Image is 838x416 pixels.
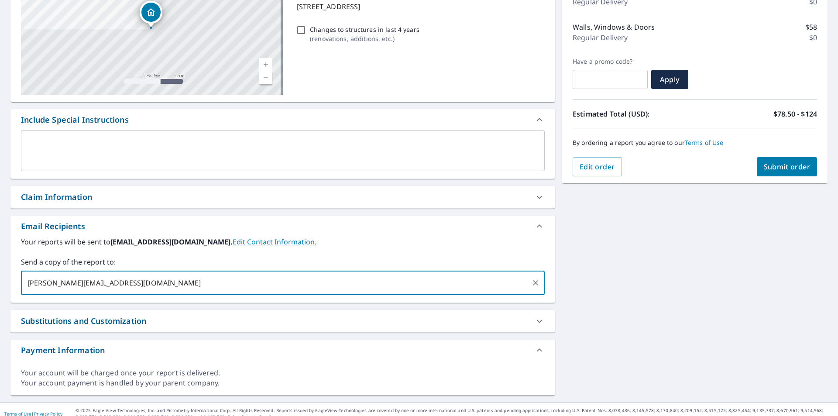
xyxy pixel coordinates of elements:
[10,340,555,361] div: Payment Information
[805,22,817,32] p: $58
[573,32,628,43] p: Regular Delivery
[310,34,419,43] p: ( renovations, additions, etc. )
[233,237,316,247] a: EditContactInfo
[529,277,542,289] button: Clear
[10,310,555,332] div: Substitutions and Customization
[21,237,545,247] label: Your reports will be sent to
[573,109,695,119] p: Estimated Total (USD):
[21,191,92,203] div: Claim Information
[573,58,648,65] label: Have a promo code?
[764,162,811,172] span: Submit order
[21,378,545,388] div: Your account payment is handled by your parent company.
[573,157,622,176] button: Edit order
[573,22,655,32] p: Walls, Windows & Doors
[21,257,545,267] label: Send a copy of the report to:
[259,71,272,84] a: Current Level 17, Zoom Out
[297,1,541,12] p: [STREET_ADDRESS]
[259,58,272,71] a: Current Level 17, Zoom In
[773,109,817,119] p: $78.50 - $124
[10,109,555,130] div: Include Special Instructions
[140,1,162,28] div: Dropped pin, building 1, Residential property, 3009 Valley Oaks Dr Imperial, MO 63052
[21,368,545,378] div: Your account will be charged once your report is delivered.
[809,32,817,43] p: $0
[10,186,555,208] div: Claim Information
[21,220,85,232] div: Email Recipients
[651,70,688,89] button: Apply
[21,344,105,356] div: Payment Information
[21,114,129,126] div: Include Special Instructions
[110,237,233,247] b: [EMAIL_ADDRESS][DOMAIN_NAME].
[685,138,724,147] a: Terms of Use
[21,315,146,327] div: Substitutions and Customization
[310,25,419,34] p: Changes to structures in last 4 years
[580,162,615,172] span: Edit order
[573,139,817,147] p: By ordering a report you agree to our
[757,157,817,176] button: Submit order
[658,75,681,84] span: Apply
[10,216,555,237] div: Email Recipients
